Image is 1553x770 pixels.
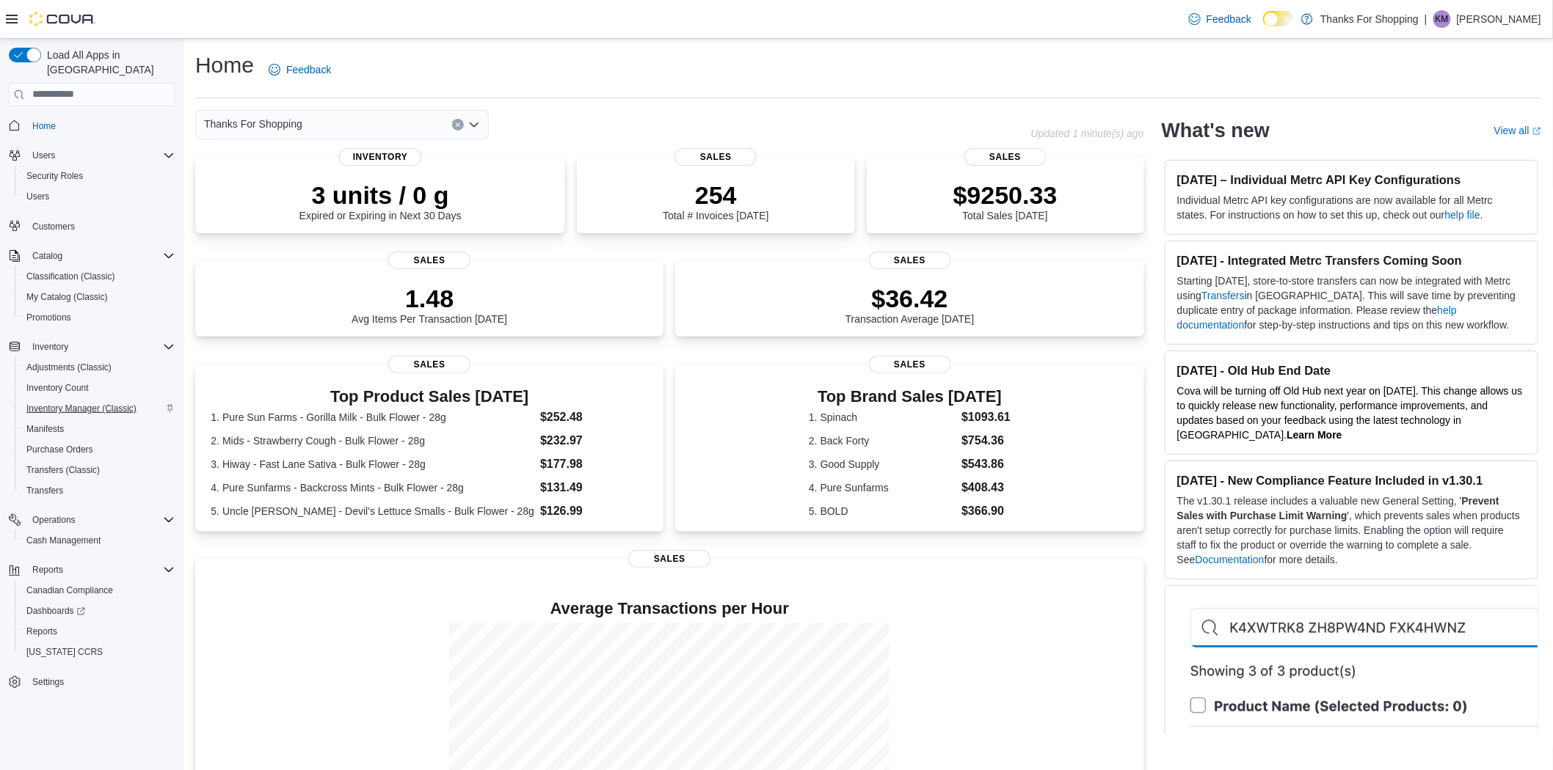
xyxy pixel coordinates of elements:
[26,191,49,202] span: Users
[21,482,69,499] a: Transfers
[26,646,103,658] span: [US_STATE] CCRS
[211,457,534,472] dt: 3. Hiway - Fast Lane Sativa - Bulk Flower - 28g
[1177,274,1526,332] p: Starting [DATE], store-to-store transfers can now be integrated with Metrc using in [GEOGRAPHIC_D...
[26,535,101,546] span: Cash Management
[26,423,64,435] span: Manifests
[809,480,956,495] dt: 4. Pure Sunfarms
[21,602,91,620] a: Dashboards
[1177,253,1526,268] h3: [DATE] - Integrated Metrc Transfers Coming Soon
[953,180,1058,221] div: Total Sales [DATE]
[21,379,95,397] a: Inventory Count
[1263,26,1264,27] span: Dark Mode
[21,420,70,438] a: Manifests
[1433,10,1451,28] div: Kerri Michell
[15,378,181,398] button: Inventory Count
[32,250,62,262] span: Catalog
[21,623,63,640] a: Reports
[15,266,181,287] button: Classification (Classic)
[1177,363,1526,378] h3: [DATE] - Old Hub End Date
[9,109,175,731] nav: Complex example
[29,12,95,26] img: Cova
[15,166,181,186] button: Security Roles
[21,288,175,306] span: My Catalog (Classic)
[809,504,956,518] dt: 5. BOLD
[26,561,69,579] button: Reports
[26,561,175,579] span: Reports
[26,312,71,323] span: Promotions
[21,359,117,376] a: Adjustments (Classic)
[809,457,956,472] dt: 3. Good Supply
[15,439,181,460] button: Purchase Orders
[15,287,181,307] button: My Catalog (Classic)
[26,338,74,356] button: Inventory
[21,167,175,185] span: Security Roles
[3,145,181,166] button: Users
[1183,4,1257,34] a: Feedback
[452,119,464,131] button: Clear input
[3,337,181,357] button: Inventory
[21,461,175,479] span: Transfers (Classic)
[15,307,181,328] button: Promotions
[21,602,175,620] span: Dashboards
[21,309,77,326] a: Promotions
[540,432,648,450] dd: $232.97
[299,180,462,210] p: 3 units / 0 g
[21,643,109,661] a: [US_STATE] CCRS
[286,62,331,77] span: Feedback
[1201,290,1245,301] a: Transfers
[15,460,181,480] button: Transfers (Classic)
[21,288,114,306] a: My Catalog (Classic)
[3,115,181,136] button: Home
[32,150,55,161] span: Users
[207,600,1132,617] h4: Average Transactions per Hour
[21,441,99,458] a: Purchase Orders
[26,672,175,691] span: Settings
[26,362,112,373] span: Adjustments (Classic)
[32,676,64,688] span: Settings
[1177,494,1526,567] p: The v1.30.1 release includes a valuable new General Setting, ' ', which prevents sales when produ...
[21,188,55,205] a: Users
[21,379,175,397] span: Inventory Count
[21,359,175,376] span: Adjustments (Classic)
[21,400,175,417] span: Inventory Manager (Classic)
[26,117,62,135] a: Home
[964,148,1047,166] span: Sales
[1177,385,1523,441] span: Cova will be turning off Old Hub next year on [DATE]. This change allows us to quickly release ne...
[1263,11,1294,26] input: Dark Mode
[21,532,175,549] span: Cash Management
[3,510,181,530] button: Operations
[32,564,63,576] span: Reports
[21,268,121,285] a: Classification (Classic)
[21,400,142,417] a: Inventory Manager (Classic)
[339,148,421,166] span: Inventory
[1196,554,1265,565] a: Documentation
[1287,429,1342,441] a: Learn More
[352,284,507,313] p: 1.48
[26,626,57,637] span: Reports
[21,532,106,549] a: Cash Management
[263,55,337,84] a: Feedback
[32,514,76,526] span: Operations
[26,584,113,596] span: Canadian Compliance
[1320,10,1419,28] p: Thanks For Shopping
[15,580,181,601] button: Canadian Compliance
[21,623,175,640] span: Reports
[21,582,119,599] a: Canadian Compliance
[26,511,175,529] span: Operations
[26,247,68,265] button: Catalog
[204,115,302,133] span: Thanks For Shopping
[961,455,1011,473] dd: $543.86
[26,485,63,496] span: Transfers
[21,167,89,185] a: Security Roles
[961,502,1011,520] dd: $366.90
[15,186,181,207] button: Users
[211,504,534,518] dt: 5. Uncle [PERSON_NAME] - Devil's Lettuce Smalls - Bulk Flower - 28g
[26,147,61,164] button: Users
[21,420,175,438] span: Manifests
[41,48,175,77] span: Load All Apps in [GEOGRAPHIC_DATA]
[211,410,534,425] dt: 1. Pure Sun Farms - Gorilla Milk - Bulk Flower - 28g
[540,502,648,520] dd: $126.99
[1177,473,1526,488] h3: [DATE] - New Compliance Feature Included in v1.30.1
[32,341,68,353] span: Inventory
[961,408,1011,426] dd: $1093.61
